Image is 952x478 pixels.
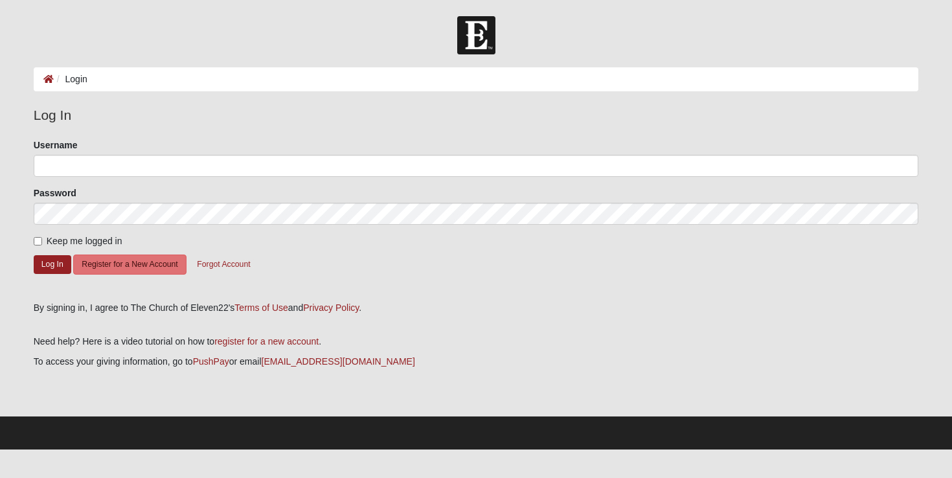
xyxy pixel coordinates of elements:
li: Login [54,73,87,86]
a: [EMAIL_ADDRESS][DOMAIN_NAME] [262,356,415,367]
img: Church of Eleven22 Logo [457,16,495,54]
p: To access your giving information, go to or email [34,355,919,369]
input: Keep me logged in [34,237,42,245]
a: PushPay [193,356,229,367]
label: Username [34,139,78,152]
div: By signing in, I agree to The Church of Eleven22's and . [34,301,919,315]
button: Log In [34,255,71,274]
a: Privacy Policy [303,302,359,313]
label: Password [34,187,76,199]
button: Forgot Account [188,255,258,275]
button: Register for a New Account [73,255,186,275]
a: register for a new account [214,336,319,347]
p: Need help? Here is a video tutorial on how to . [34,335,919,348]
a: Terms of Use [234,302,288,313]
span: Keep me logged in [47,236,122,246]
legend: Log In [34,105,919,126]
